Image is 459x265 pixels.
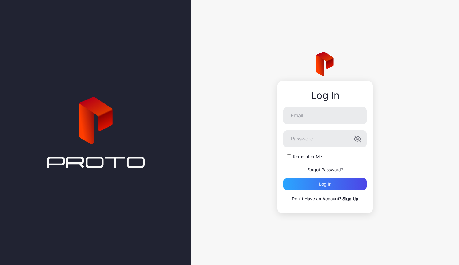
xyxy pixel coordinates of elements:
button: Password [354,135,361,143]
a: Forgot Password? [307,167,343,172]
button: Log in [283,178,367,190]
input: Email [283,107,367,124]
div: Log in [319,182,331,187]
input: Password [283,130,367,147]
p: Don`t Have an Account? [283,195,367,202]
a: Sign Up [342,196,358,201]
label: Remember Me [293,154,322,160]
div: Log In [283,90,367,101]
